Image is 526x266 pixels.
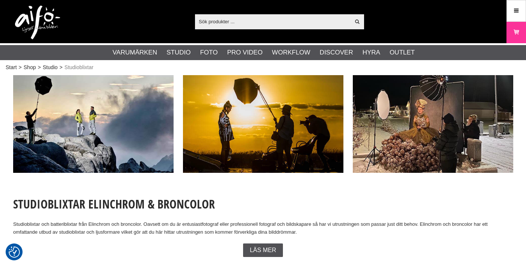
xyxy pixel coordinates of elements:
[363,48,380,57] a: Hyra
[200,48,218,57] a: Foto
[390,48,415,57] a: Outlet
[24,63,36,71] a: Shop
[43,63,58,71] a: Studio
[65,63,94,71] span: Studioblixtar
[320,48,353,57] a: Discover
[166,48,190,57] a: Studio
[19,63,22,71] span: >
[13,196,513,212] h1: Studioblixtar Elinchrom & broncolor
[353,75,513,173] img: Annons:011 ban-stubli008.jpg
[6,63,17,71] a: Start
[13,221,513,236] p: Studioblixtar och batteriblixtar från Elinchrom och broncolor. Oavsett om du är entusiastfotograf...
[113,48,157,57] a: Varumärken
[9,245,20,259] button: Samtyckesinställningar
[272,48,310,57] a: Workflow
[9,246,20,258] img: Revisit consent button
[183,75,343,173] img: Annons:001 ban-stubli001.jpg
[59,63,62,71] span: >
[38,63,41,71] span: >
[227,48,262,57] a: Pro Video
[195,16,350,27] input: Sök produkter ...
[15,6,60,39] img: logo.png
[250,247,276,254] span: Läs mer
[13,75,174,173] img: Annons:010 ban-stubli012.jpg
